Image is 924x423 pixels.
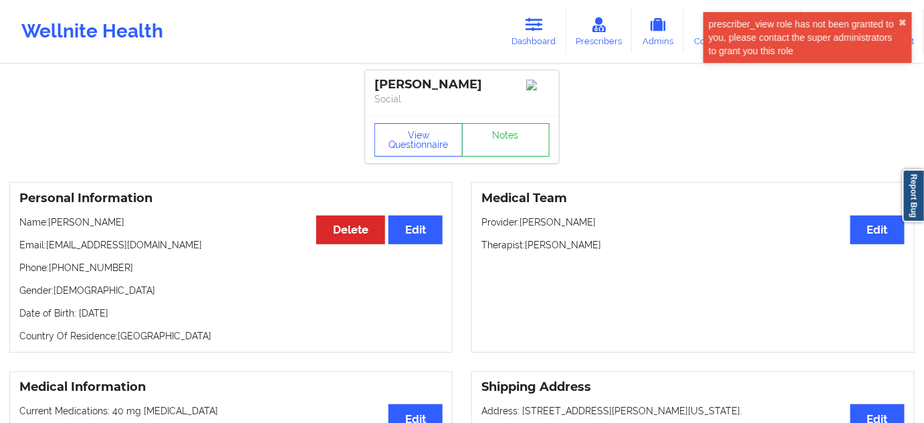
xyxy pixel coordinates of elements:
button: Edit [850,216,905,244]
div: prescriber_view role has not been granted to you, please contact the super administrators to gran... [709,17,899,58]
p: Email: [EMAIL_ADDRESS][DOMAIN_NAME] [19,238,443,252]
h3: Medical Team [481,191,905,206]
p: Name: [PERSON_NAME] [19,216,443,229]
img: Image%2Fplaceholer-image.png [526,80,550,90]
p: Gender: [DEMOGRAPHIC_DATA] [19,284,443,297]
p: Date of Birth: [DATE] [19,307,443,320]
div: [PERSON_NAME] [374,77,550,92]
h3: Medical Information [19,379,443,395]
a: Report Bug [903,169,924,222]
h3: Shipping Address [481,379,905,395]
p: Current Medications: 40 mg [MEDICAL_DATA] [19,404,443,418]
p: Phone: [PHONE_NUMBER] [19,261,443,274]
button: Edit [388,216,443,244]
a: Dashboard [502,9,566,54]
a: Prescribers [566,9,632,54]
p: Country Of Residence: [GEOGRAPHIC_DATA] [19,329,443,343]
p: Social [374,92,550,106]
button: close [899,17,907,28]
p: Address: [STREET_ADDRESS][PERSON_NAME][US_STATE]. [481,404,905,418]
p: Therapist: [PERSON_NAME] [481,238,905,252]
a: Admins [632,9,684,54]
p: Provider: [PERSON_NAME] [481,216,905,229]
h3: Personal Information [19,191,443,206]
a: Notes [462,123,550,157]
a: Coaches [684,9,739,54]
button: Delete [316,216,385,244]
button: View Questionnaire [374,123,463,157]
